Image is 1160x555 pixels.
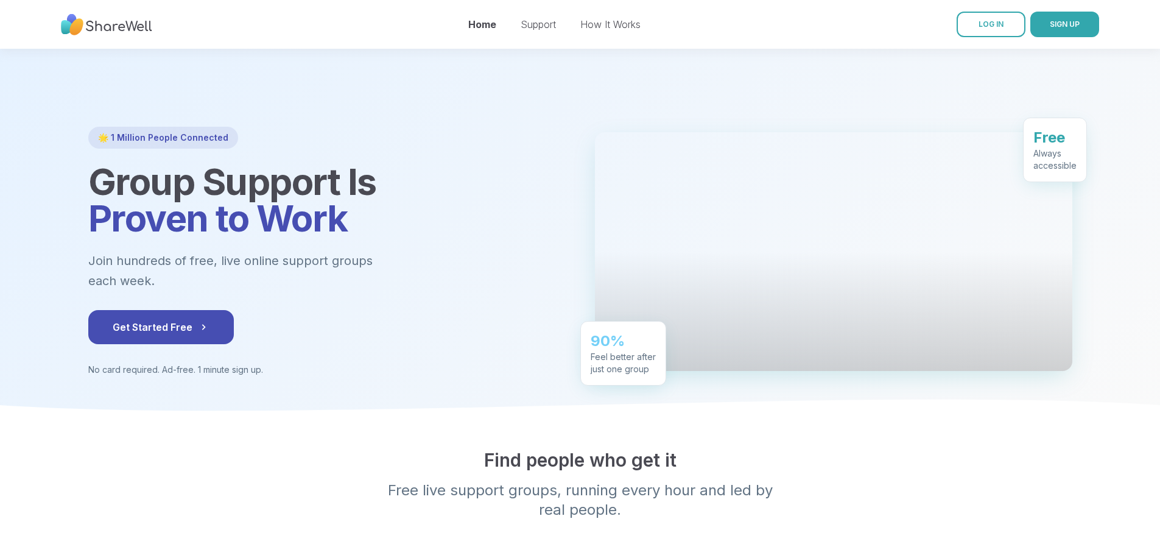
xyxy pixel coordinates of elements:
p: Free live support groups, running every hour and led by real people. [346,481,814,520]
span: SIGN UP [1050,19,1080,29]
span: Get Started Free [113,320,209,334]
div: 90% [591,327,656,346]
h1: Group Support Is [88,163,566,236]
a: Home [468,18,496,30]
button: SIGN UP [1030,12,1099,37]
h2: Find people who get it [88,449,1072,471]
p: Join hundreds of free, live online support groups each week. [88,251,439,291]
div: Feel better after just one group [591,346,656,370]
a: How It Works [580,18,641,30]
a: Support [521,18,556,30]
img: ShareWell Nav Logo [61,8,152,41]
div: Free [1033,123,1077,143]
span: LOG IN [979,19,1004,29]
button: Get Started Free [88,310,234,344]
div: Always accessible [1033,143,1077,167]
p: No card required. Ad-free. 1 minute sign up. [88,364,566,376]
span: Proven to Work [88,196,348,240]
div: 🌟 1 Million People Connected [88,127,238,149]
a: LOG IN [957,12,1025,37]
